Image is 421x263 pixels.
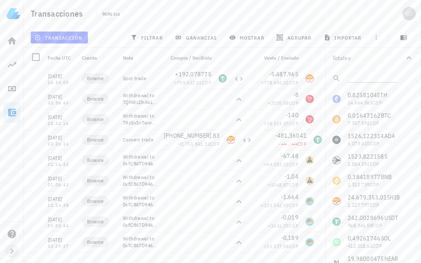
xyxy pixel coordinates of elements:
div: [DATE] [48,92,75,101]
div: Withdrawal to 0xfC867D94615eC65Db132E040f5e217d650dc8388 [123,174,157,188]
div: Compra / Recibido [160,48,215,68]
div: Comisión [317,48,379,68]
h1: Transacciones [31,7,86,20]
div: avatar [402,7,416,20]
div: Fecha UTC [44,48,78,68]
div: [DATE] [48,72,75,81]
div: USDT-icon [314,136,322,144]
span: -0,189 [281,234,299,242]
span: +35,45045254 [171,254,212,262]
span: 759.432,61 [177,79,202,86]
div: 00:56:40 [48,101,75,105]
div: Venta / Enviado [247,48,302,68]
div: TLM-icon [305,176,314,185]
span: ≈ [178,141,220,147]
span: -67,48 [281,152,299,160]
span: Binance [87,176,104,185]
div: 01:06:43 [48,183,75,187]
div: [DATE] [48,113,75,121]
span: +192,078775 [175,70,212,78]
div: 20:42:16 [48,121,75,126]
span: ≈ [174,79,212,86]
span: Binance [87,197,104,205]
div: 02:26:16 [48,142,75,146]
div: Convert trade [123,136,157,143]
div: Nota [119,48,160,68]
span: mostrar [231,34,264,41]
span: ≈ [261,79,299,86]
span: ≈ [268,223,299,229]
span: -0,019 [281,214,299,221]
span: Venta / Enviado [264,55,299,61]
div: Totales [332,55,404,61]
span: Binance [87,136,104,144]
div: Withdrawal to TQhWLDhAkLJFnGuSCggvYbkEw74L6sPPng [123,92,157,106]
span: 1642,35 [271,223,289,229]
div: [DATE] [48,236,75,244]
button: agrupar [273,32,316,43]
span: Binance [87,95,104,103]
div: 16:30:00 [48,81,75,85]
div: CAKE-icon [305,217,314,226]
div: TLM-icon [305,156,314,165]
span: COP [210,141,220,147]
span: -1,04 [285,173,299,180]
span: COP [289,243,299,249]
span: -140 [286,111,299,119]
button: ganancias [171,32,222,43]
span: 778.494,01 [264,79,289,86]
button: Totales [325,48,421,68]
span: Binance [87,74,104,83]
button: transacción [31,32,88,43]
span: COP [289,100,299,106]
span: 1068,87 [271,182,289,188]
div: [DATE] [48,154,75,162]
div: USDT-icon [218,74,227,83]
div: CAKE-icon [305,197,314,205]
div: 02:29:37 [48,244,75,249]
div: [DATE] [48,195,75,203]
div: TRX-icon [305,95,314,103]
img: LedgiFi [7,7,20,20]
span: Fecha UTC [48,55,71,61]
div: TRX-icon [305,115,314,124]
div: Cuenta [78,48,119,68]
span: Compra / Recibido [171,55,212,61]
button: importar [320,32,367,43]
span: 16.337,04 [267,243,289,249]
button: filtrar [127,32,168,43]
div: Withdrawal to 0xfC867D94615eC65Db132E040f5e217d650dc8388 [123,194,157,208]
span: importar [325,34,362,41]
span: COP [289,120,299,127]
span: -8 [293,91,299,98]
span: 38.314,37 [267,120,289,127]
span: filtrar [132,34,163,41]
span: COP [289,79,299,86]
span: -481,36041 [275,132,307,139]
span: ganancias [177,34,217,41]
div: Spot trade [123,75,157,82]
span: ≈ [268,100,299,106]
div: 01:16:42 [48,162,75,167]
span: Binance [87,156,104,165]
div: [DATE] [48,174,75,183]
span: 9696 txs [102,9,120,19]
span: COP [289,182,299,188]
div: 12:24:28 [48,203,75,208]
span: 2055,58 [271,100,289,106]
span: Binance [87,115,104,124]
span: agrupar [278,34,311,41]
span: ≈ [268,182,299,188]
span: COP [202,79,212,86]
div: Withdrawal to TRzSv1n7wvrbnZd75xA9nN2BxfkrimAfG2 [123,113,157,126]
div: Withdrawal to 0xfC867D94615eC65Db132E040f5e217d650dc8388 [123,153,157,167]
span: COP [297,141,307,147]
span: 1.751.841,32 [181,141,210,147]
span: - ••• . ••• [278,141,297,147]
span: COP [289,223,299,229]
span: ≈ [264,243,299,249]
span: Binance [87,217,104,226]
span: 133.542,03 [264,202,289,208]
span: COP [289,161,299,168]
div: Withdrawal to 0xfC867D94615eC65Db132E040f5e217d650dc8388 [123,235,157,249]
